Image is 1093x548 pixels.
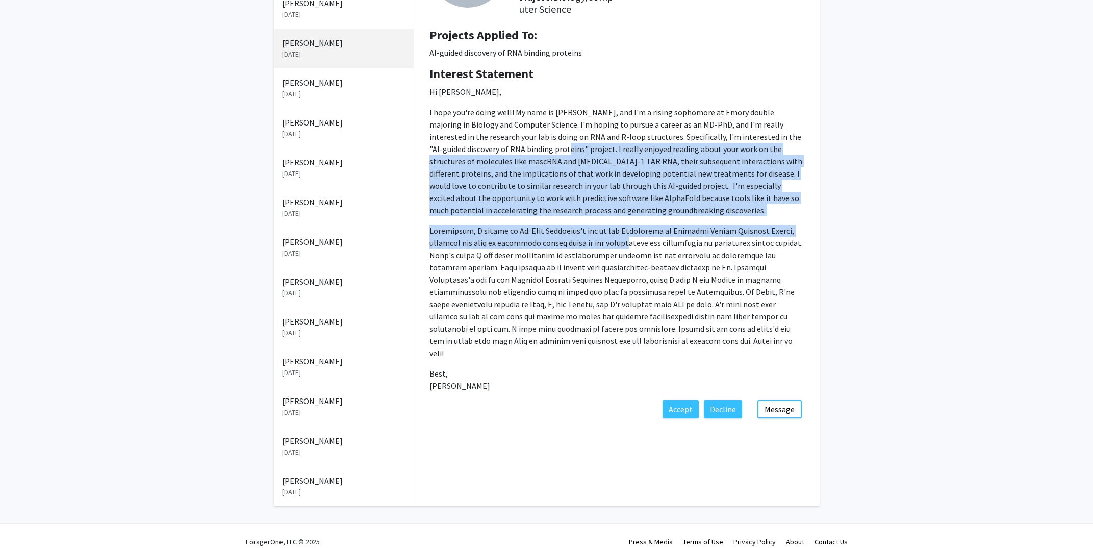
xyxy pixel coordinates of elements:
p: [DATE] [282,89,405,99]
p: [DATE] [282,129,405,139]
p: [PERSON_NAME] [282,475,405,487]
p: [DATE] [282,407,405,418]
a: Terms of Use [683,537,723,546]
p: [DATE] [282,447,405,458]
button: Decline [704,400,742,418]
p: [PERSON_NAME] [282,315,405,328]
p: [DATE] [282,168,405,179]
p: I hope you're doing well! My name is [PERSON_NAME], and I'm a rising sophomore at Emory double ma... [429,106,804,216]
b: Projects Applied To: [429,27,537,43]
p: [DATE] [282,487,405,497]
a: Contact Us [815,537,848,546]
p: [PERSON_NAME] [282,395,405,407]
p: [DATE] [282,328,405,338]
p: [PERSON_NAME] [282,77,405,89]
p: [PERSON_NAME] [282,156,405,168]
p: [PERSON_NAME] [282,355,405,367]
p: [PERSON_NAME] [282,196,405,208]
p: Best, [PERSON_NAME] [429,367,804,392]
a: Press & Media [629,537,673,546]
p: [DATE] [282,9,405,20]
p: [DATE] [282,208,405,219]
a: About [786,537,804,546]
p: [PERSON_NAME] [282,116,405,129]
p: [DATE] [282,49,405,60]
iframe: Chat [8,502,43,540]
p: [DATE] [282,367,405,378]
p: [PERSON_NAME] [282,435,405,447]
p: [DATE] [282,248,405,259]
button: Accept [663,400,699,418]
p: [PERSON_NAME] [282,37,405,49]
p: Loremipsum, D sitame co Ad. Elit Seddoeius't inc ut lab Etdolorema al Enimadmi Veniam Quisnost Ex... [429,225,804,359]
p: [PERSON_NAME] [282,276,405,288]
b: Interest Statement [429,66,533,82]
p: Hi [PERSON_NAME], [429,86,804,98]
p: [PERSON_NAME] [282,236,405,248]
a: Privacy Policy [733,537,776,546]
p: [DATE] [282,288,405,298]
button: Message [757,400,802,418]
p: AI-guided discovery of RNA binding proteins [429,46,804,59]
